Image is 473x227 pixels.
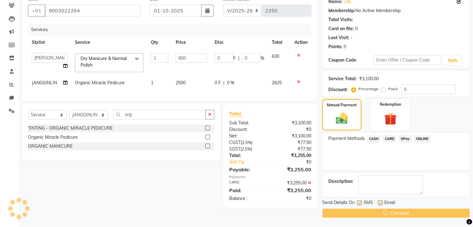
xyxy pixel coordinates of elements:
span: 2625 [272,80,282,86]
div: ORGANIC MANICURE [28,143,72,150]
th: Service [71,35,147,49]
th: Action [291,35,311,49]
div: Card on file: [328,25,354,32]
div: TINTING - ORGANIC MIRACLE PEDICURE [28,125,113,132]
div: Total Visits: [328,16,353,23]
div: Points: [328,44,342,50]
div: Coupon Code [328,57,373,63]
span: 630 [272,53,279,59]
th: Total [268,35,291,49]
span: CASH [367,135,381,142]
th: Qty [147,35,172,49]
div: ₹3,255.00 [270,180,316,186]
input: Search or Scan [113,110,206,119]
label: Percentage [359,86,378,92]
label: Redemption [380,102,401,107]
div: Paid: [225,187,270,194]
div: Payable: [225,166,270,173]
span: JANGGINLIN [32,80,57,86]
span: Email [384,199,395,207]
span: Organic Miracle Pedicure [75,80,125,86]
th: Price [172,35,211,49]
label: Fixed [388,86,397,92]
div: ₹3,100.00 [270,133,316,139]
th: Stylist [28,35,71,49]
div: ₹0 [270,126,316,133]
input: Enter Offer / Coupon Code [373,55,441,65]
span: | [238,55,239,62]
span: ONLINE [414,135,430,142]
div: - [350,35,352,41]
div: Sub Total: [225,120,270,126]
span: Dry Manicure & Normal Polish [81,56,127,68]
div: 0 [355,25,358,32]
div: ₹3,255.00 [270,187,316,194]
div: ₹0 [278,159,316,165]
div: ₹77.50 [270,146,316,152]
div: ₹0 [270,195,316,202]
div: CARD [225,180,270,186]
a: Add Tip [225,159,278,165]
div: Net: [225,133,270,139]
div: No Active Membership [328,7,464,14]
span: % [261,55,264,62]
span: CGST [229,140,241,145]
div: Organic Miracle Pedicure [28,134,78,141]
div: ₹3,255.00 [270,166,316,173]
span: | [223,80,225,86]
div: Total: [225,152,270,159]
span: 0 % [227,80,234,86]
span: F [233,55,236,62]
th: Disc [211,35,268,49]
label: Manual Payment [327,102,357,108]
div: Service Total: [328,76,357,82]
div: Membership: [328,7,355,14]
input: Search by Name/Mobile/Email/Code [45,5,141,16]
span: GPay [399,135,411,142]
span: 2.5% [242,140,251,145]
span: Send Details On [322,199,355,207]
div: Last Visit: [328,35,349,41]
div: ₹3,100.00 [270,120,316,126]
a: x [92,62,95,68]
span: 2.5% [242,146,251,151]
div: Description: [328,178,353,185]
span: Payment Methods [328,135,365,142]
div: ₹3,100.00 [359,76,379,82]
div: ₹3,255.00 [270,152,316,159]
div: ( ) [225,139,270,146]
div: 0 [344,44,346,50]
button: Apply [443,56,461,65]
div: Services [29,24,316,35]
span: CARD [383,135,396,142]
div: Balance : [225,195,270,202]
div: Discount: [328,86,348,93]
div: Discount: [225,126,270,133]
img: _gift.svg [380,111,401,127]
span: 2500 [176,80,186,86]
span: 1 [151,80,153,86]
span: Total [229,110,243,117]
span: 0 F [215,80,221,86]
img: _cash.svg [332,112,351,125]
div: Payments [229,174,311,180]
button: +91 [28,5,45,16]
div: ( ) [225,146,270,152]
div: ₹77.50 [270,139,316,146]
span: SGST [229,146,240,152]
span: SMS [364,199,373,207]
